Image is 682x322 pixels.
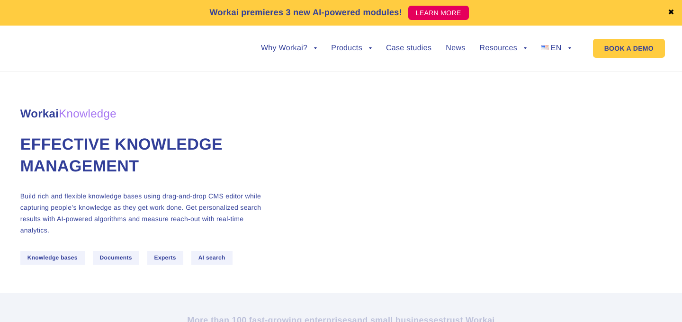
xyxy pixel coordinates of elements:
[209,6,402,19] p: Workai premieres 3 new AI-powered modules!
[386,45,431,52] a: Case studies
[93,251,139,265] span: Documents
[551,44,562,52] span: EN
[331,45,372,52] a: Products
[20,97,117,120] span: Workai
[446,45,465,52] a: News
[261,45,317,52] a: Why Workai?
[191,251,233,265] span: AI search
[408,6,469,20] a: LEARN MORE
[147,251,183,265] span: Experts
[59,107,117,120] em: Knowledge
[668,9,674,17] a: ✖
[20,134,271,178] h1: Effective knowledge management
[20,251,85,265] span: Knowledge bases
[20,190,271,236] p: Build rich and flexible knowledge bases using drag-and-drop CMS editor while capturing people’s k...
[480,45,527,52] a: Resources
[593,39,665,58] a: BOOK A DEMO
